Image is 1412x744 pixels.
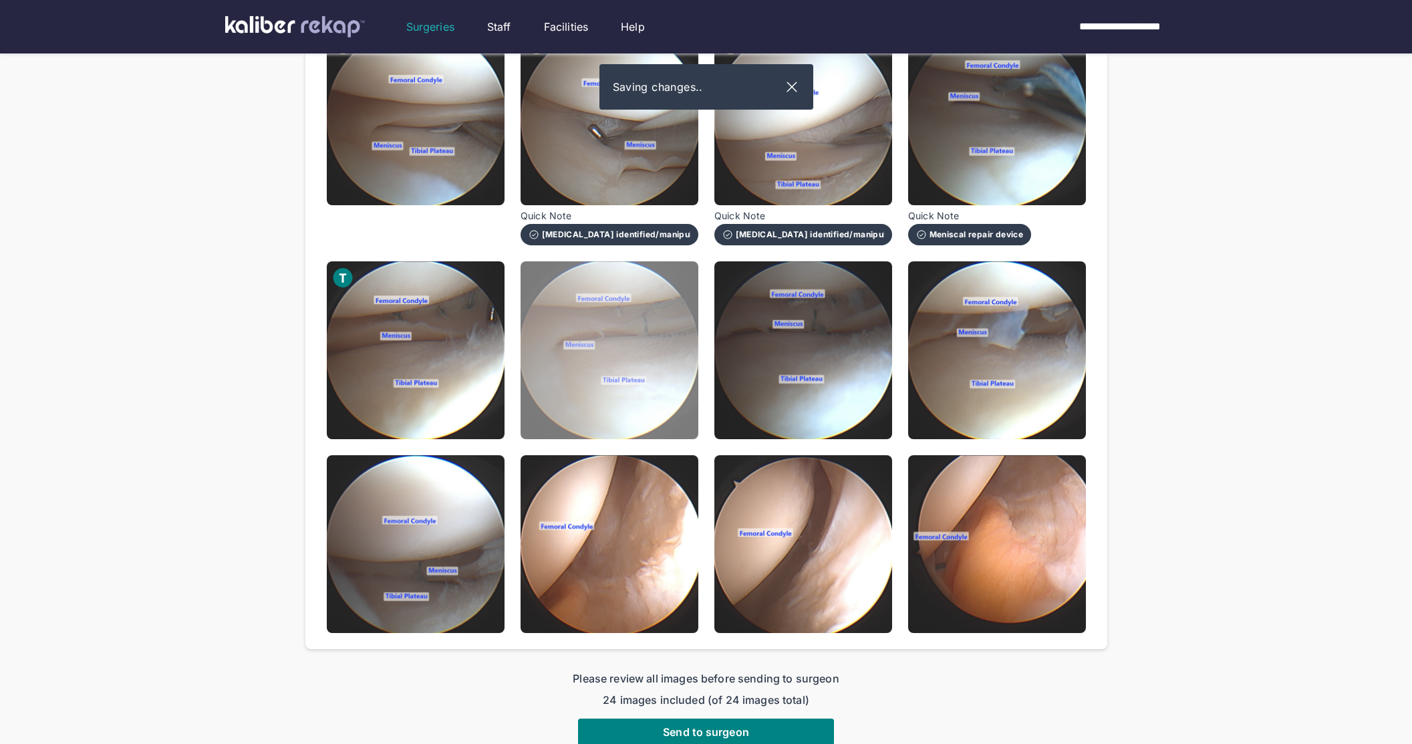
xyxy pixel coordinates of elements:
img: ch1_image_013.jpg [327,27,505,205]
img: ch1_image_022.jpg [521,455,698,633]
span: Quick Note [714,211,892,221]
img: ch1_image_015.jpg [714,27,892,205]
a: Help [621,19,645,35]
span: Quick Note [908,211,1032,221]
img: ch1_image_014.jpg [521,27,698,205]
img: check-circle-outline-white.611b8afe.svg [916,229,927,240]
div: [MEDICAL_DATA] identified/manipulated [722,229,884,240]
img: ch1_image_016.jpg [908,27,1086,205]
img: treatment-icon.9f8bb349.svg [332,267,354,288]
span: Please review all images before sending to surgeon [573,670,839,687]
img: kaliber labs logo [225,16,365,37]
img: ch1_image_021.jpg [327,455,505,633]
span: 24 images included (of 24 images total) [573,692,839,708]
img: check-circle-outline-white.611b8afe.svg [529,229,539,240]
span: Saving changes.. [613,79,784,95]
span: Quick Note [521,211,698,221]
img: ch1_image_020.jpg [908,261,1086,439]
img: check-circle-outline-white.611b8afe.svg [722,229,733,240]
a: Staff [487,19,511,35]
a: Facilities [544,19,589,35]
img: ch1_image_018.jpg [521,261,698,439]
div: Meniscal repair device [916,229,1024,240]
img: ch1_image_017.jpg [327,261,505,439]
span: Send to surgeon [663,725,749,739]
img: ch1_image_024.jpg [908,455,1086,633]
div: [MEDICAL_DATA] identified/manipulated [529,229,690,240]
a: Surgeries [406,19,454,35]
img: ch1_image_023.jpg [714,455,892,633]
img: ch1_image_019.jpg [714,261,892,439]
